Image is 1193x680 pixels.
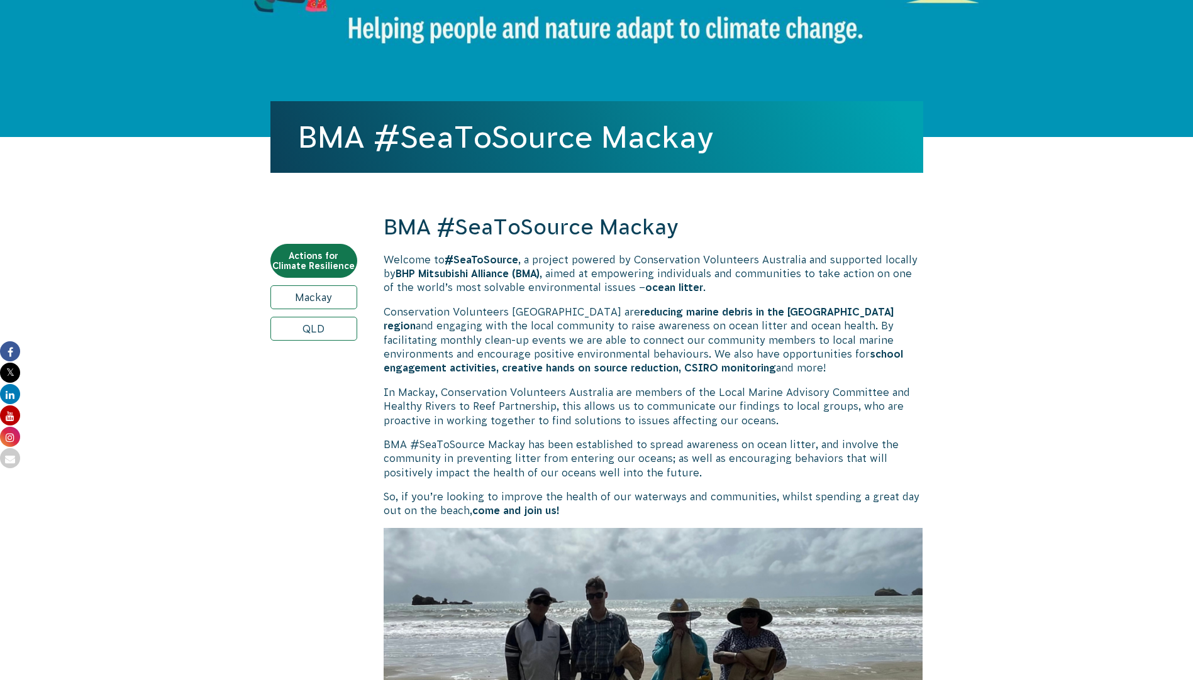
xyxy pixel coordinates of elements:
a: Actions for Climate Resilience [270,244,357,278]
p: BMA #SeaToSource Mackay has been established to spread awareness on ocean litter, and involve the... [384,437,923,480]
p: So, if you’re looking to improve the health of our waterways and communities, whilst spending a g... [384,490,923,518]
p: Conservation Volunteers [GEOGRAPHIC_DATA] are and engaging with the local community to raise awar... [384,305,923,375]
strong: BHP Mitsubishi Alliance (BMA) [396,268,540,279]
a: QLD [270,317,357,341]
strong: #SeaToSource [445,254,518,265]
h1: BMA #SeaToSource Mackay [298,120,896,154]
strong: come and join us! [472,505,560,516]
p: In Mackay, Conservation Volunteers Australia are members of the Local Marine Advisory Committee a... [384,385,923,427]
a: Mackay [270,285,357,309]
p: Welcome to , a project powered by Conservation Volunteers Australia and supported locally by , ai... [384,253,923,295]
strong: ocean litter [645,282,703,293]
h2: BMA #SeaToSource Mackay [384,212,923,243]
